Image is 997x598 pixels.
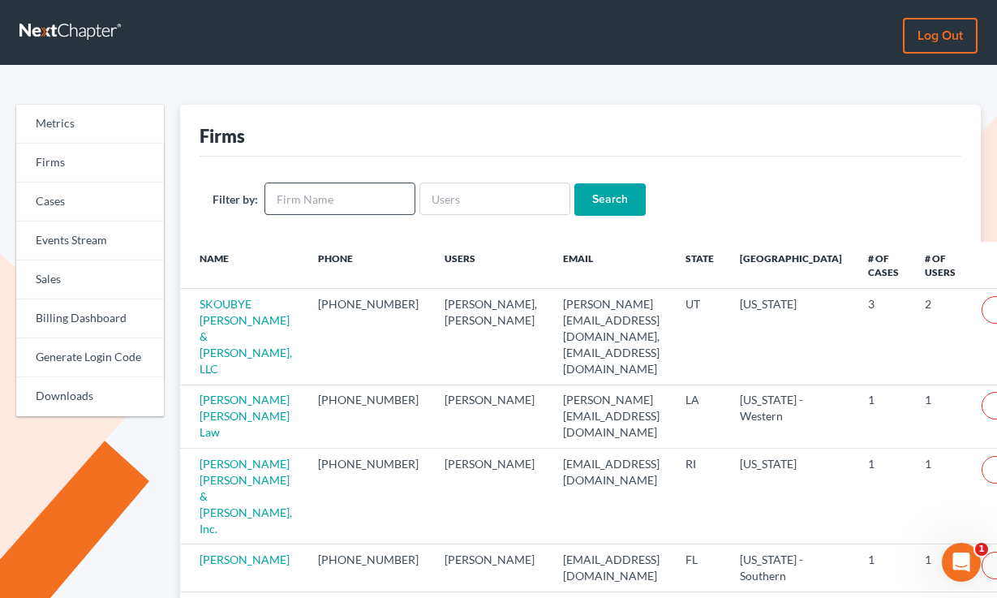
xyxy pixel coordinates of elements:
[855,242,912,289] th: # of Cases
[16,299,164,338] a: Billing Dashboard
[855,289,912,385] td: 3
[673,242,727,289] th: State
[16,222,164,260] a: Events Stream
[574,183,646,216] input: Search
[975,543,988,556] span: 1
[550,289,673,385] td: [PERSON_NAME][EMAIL_ADDRESS][DOMAIN_NAME], [EMAIL_ADDRESS][DOMAIN_NAME]
[903,18,978,54] a: Log out
[912,289,969,385] td: 2
[432,385,550,448] td: [PERSON_NAME]
[727,242,855,289] th: [GEOGRAPHIC_DATA]
[16,183,164,222] a: Cases
[942,543,981,582] iframe: Intercom live chat
[912,449,969,544] td: 1
[550,449,673,544] td: [EMAIL_ADDRESS][DOMAIN_NAME]
[16,144,164,183] a: Firms
[432,242,550,289] th: Users
[305,289,432,385] td: [PHONE_NUMBER]
[727,544,855,592] td: [US_STATE] - Southern
[200,124,245,148] div: Firms
[305,449,432,544] td: [PHONE_NUMBER]
[673,385,727,448] td: LA
[16,377,164,416] a: Downloads
[550,544,673,592] td: [EMAIL_ADDRESS][DOMAIN_NAME]
[912,242,969,289] th: # of Users
[432,449,550,544] td: [PERSON_NAME]
[16,260,164,299] a: Sales
[180,242,305,289] th: Name
[912,544,969,592] td: 1
[727,449,855,544] td: [US_STATE]
[200,457,292,536] a: [PERSON_NAME] [PERSON_NAME] & [PERSON_NAME], Inc.
[305,544,432,592] td: [PHONE_NUMBER]
[432,544,550,592] td: [PERSON_NAME]
[550,242,673,289] th: Email
[673,449,727,544] td: RI
[550,385,673,448] td: [PERSON_NAME][EMAIL_ADDRESS][DOMAIN_NAME]
[305,385,432,448] td: [PHONE_NUMBER]
[855,544,912,592] td: 1
[200,553,290,566] a: [PERSON_NAME]
[727,289,855,385] td: [US_STATE]
[419,183,570,215] input: Users
[16,338,164,377] a: Generate Login Code
[855,449,912,544] td: 1
[673,544,727,592] td: FL
[200,393,290,439] a: [PERSON_NAME] [PERSON_NAME] Law
[264,183,415,215] input: Firm Name
[16,105,164,144] a: Metrics
[305,242,432,289] th: Phone
[213,191,258,208] label: Filter by:
[200,297,292,376] a: SKOUBYE [PERSON_NAME] & [PERSON_NAME], LLC
[673,289,727,385] td: UT
[912,385,969,448] td: 1
[432,289,550,385] td: [PERSON_NAME], [PERSON_NAME]
[727,385,855,448] td: [US_STATE] - Western
[855,385,912,448] td: 1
